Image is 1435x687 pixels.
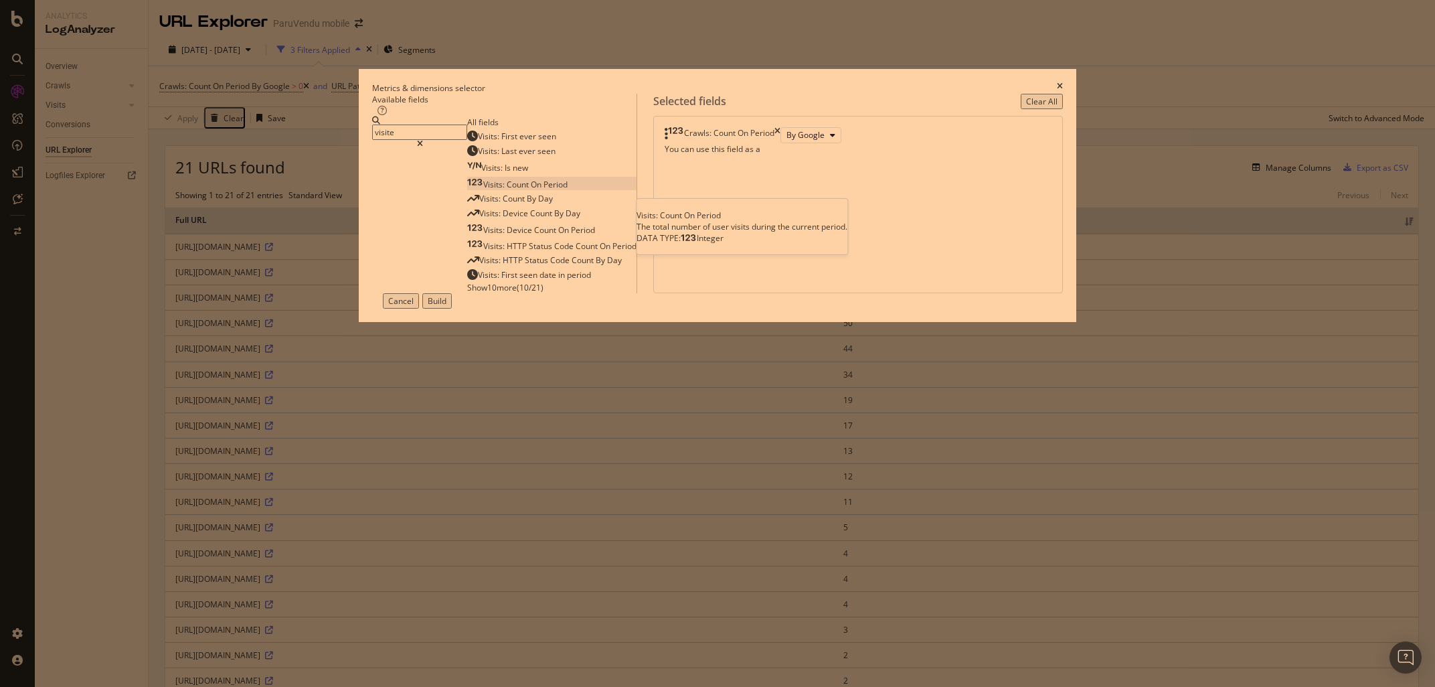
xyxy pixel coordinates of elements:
[665,127,1051,143] div: Crawls: Count On PeriodtimesBy Google
[483,224,507,236] span: Visits:
[501,131,519,142] span: First
[519,145,537,157] span: ever
[467,282,517,293] span: Show 10 more
[507,240,529,252] span: HTTP
[780,127,841,143] button: By Google
[428,295,446,307] div: Build
[697,232,724,244] span: Integer
[479,208,503,219] span: Visits:
[538,193,553,204] span: Day
[596,254,607,266] span: By
[637,232,681,244] span: DATA TYPE:
[422,293,452,309] button: Build
[525,254,550,266] span: Status
[483,240,507,252] span: Visits:
[530,208,554,219] span: Count
[576,240,600,252] span: Count
[600,240,612,252] span: On
[684,127,774,143] div: Crawls: Count On Period
[786,129,825,141] span: By Google
[479,193,503,204] span: Visits:
[774,127,780,143] div: times
[372,94,637,105] div: Available fields
[507,179,531,190] span: Count
[503,208,530,219] span: Device
[653,94,726,109] div: Selected fields
[372,82,485,94] div: Metrics & dimensions selector
[607,254,622,266] span: Day
[1057,82,1063,94] div: times
[554,240,576,252] span: Code
[531,179,543,190] span: On
[529,240,554,252] span: Status
[383,293,419,309] button: Cancel
[503,193,527,204] span: Count
[478,145,501,157] span: Visits:
[554,208,566,219] span: By
[537,145,556,157] span: seen
[538,131,556,142] span: seen
[503,254,525,266] span: HTTP
[519,269,539,281] span: seen
[612,240,637,252] span: Period
[543,179,568,190] span: Period
[372,125,467,140] input: Search by field name
[501,269,519,281] span: First
[481,162,505,173] span: Visits:
[572,254,596,266] span: Count
[478,269,501,281] span: Visits:
[558,269,567,281] span: in
[665,143,1051,155] div: You can use this field as a
[479,254,503,266] span: Visits:
[505,162,513,173] span: Is
[517,282,543,293] span: ( 10 / 21 )
[501,145,519,157] span: Last
[1026,96,1058,107] div: Clear All
[539,269,558,281] span: date
[527,193,538,204] span: By
[478,131,501,142] span: Visits:
[558,224,571,236] span: On
[637,221,847,232] div: The total number of user visits during the current period.
[519,131,538,142] span: ever
[513,162,528,173] span: new
[566,208,580,219] span: Day
[550,254,572,266] span: Code
[534,224,558,236] span: Count
[567,269,591,281] span: period
[483,179,507,190] span: Visits:
[1021,94,1063,109] button: Clear All
[571,224,595,236] span: Period
[359,69,1076,322] div: modal
[1389,641,1422,674] div: Open Intercom Messenger
[637,210,847,221] div: Visits: Count On Period
[388,295,414,307] div: Cancel
[467,117,637,128] div: All fields
[507,224,534,236] span: Device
